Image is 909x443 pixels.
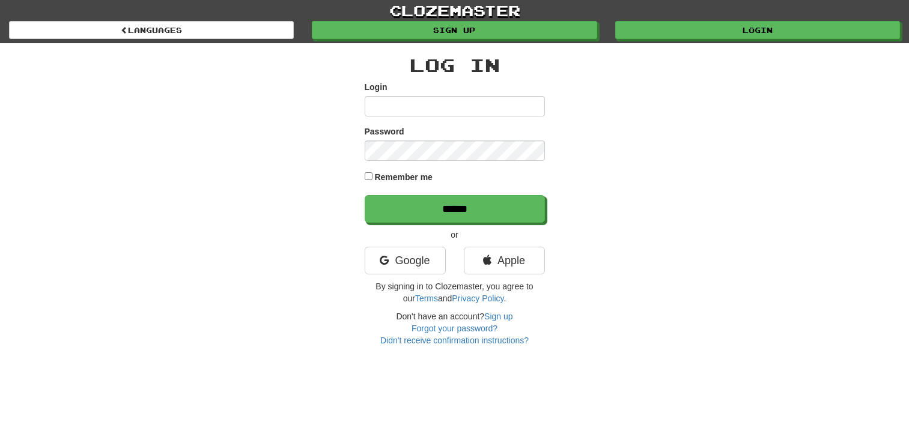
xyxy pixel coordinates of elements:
a: Didn't receive confirmation instructions? [380,336,529,345]
a: Sign up [312,21,597,39]
a: Privacy Policy [452,294,503,303]
label: Password [365,125,404,137]
a: Terms [415,294,438,303]
label: Login [365,81,388,93]
a: Sign up [484,312,512,321]
a: Languages [9,21,294,39]
p: By signing in to Clozemaster, you agree to our and . [365,280,545,304]
a: Apple [464,247,545,274]
div: Don't have an account? [365,310,545,346]
a: Login [615,21,900,39]
label: Remember me [374,171,433,183]
p: or [365,229,545,241]
a: Google [365,247,446,274]
h2: Log In [365,55,545,75]
a: Forgot your password? [412,324,497,333]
